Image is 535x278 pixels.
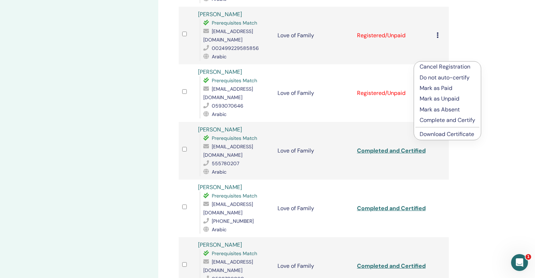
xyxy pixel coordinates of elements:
a: [PERSON_NAME] [198,183,242,191]
a: [PERSON_NAME] [198,126,242,133]
span: Arabic [212,111,227,117]
span: [EMAIL_ADDRESS][DOMAIN_NAME] [203,201,253,216]
a: [PERSON_NAME] [198,68,242,76]
span: 0593070646 [212,103,243,109]
p: Do not auto-certify [420,73,475,82]
td: Love of Family [274,180,354,237]
p: Complete and Certify [420,116,475,124]
span: 002499229585856 [212,45,259,51]
span: 555780207 [212,160,239,167]
span: [EMAIL_ADDRESS][DOMAIN_NAME] [203,28,253,43]
span: Prerequisites Match [212,135,257,141]
td: Love of Family [274,122,354,180]
a: [PERSON_NAME] [198,241,242,248]
a: Download Certificate [420,130,474,138]
p: Mark as Unpaid [420,95,475,103]
span: [EMAIL_ADDRESS][DOMAIN_NAME] [203,259,253,273]
span: [EMAIL_ADDRESS][DOMAIN_NAME] [203,86,253,101]
span: Arabic [212,226,227,233]
td: Love of Family [274,7,354,64]
p: Mark as Absent [420,105,475,114]
p: Mark as Paid [420,84,475,92]
p: Cancel Registration [420,63,475,71]
span: Prerequisites Match [212,193,257,199]
a: Completed and Certified [357,262,426,270]
span: 1 [526,254,531,260]
a: Completed and Certified [357,147,426,154]
span: [EMAIL_ADDRESS][DOMAIN_NAME] [203,143,253,158]
td: Love of Family [274,64,354,122]
span: [PHONE_NUMBER] [212,218,254,224]
a: Completed and Certified [357,205,426,212]
span: Arabic [212,53,227,60]
iframe: Intercom live chat [511,254,528,271]
a: [PERSON_NAME] [198,11,242,18]
span: Prerequisites Match [212,77,257,84]
span: Prerequisites Match [212,250,257,257]
span: Prerequisites Match [212,20,257,26]
span: Arabic [212,169,227,175]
